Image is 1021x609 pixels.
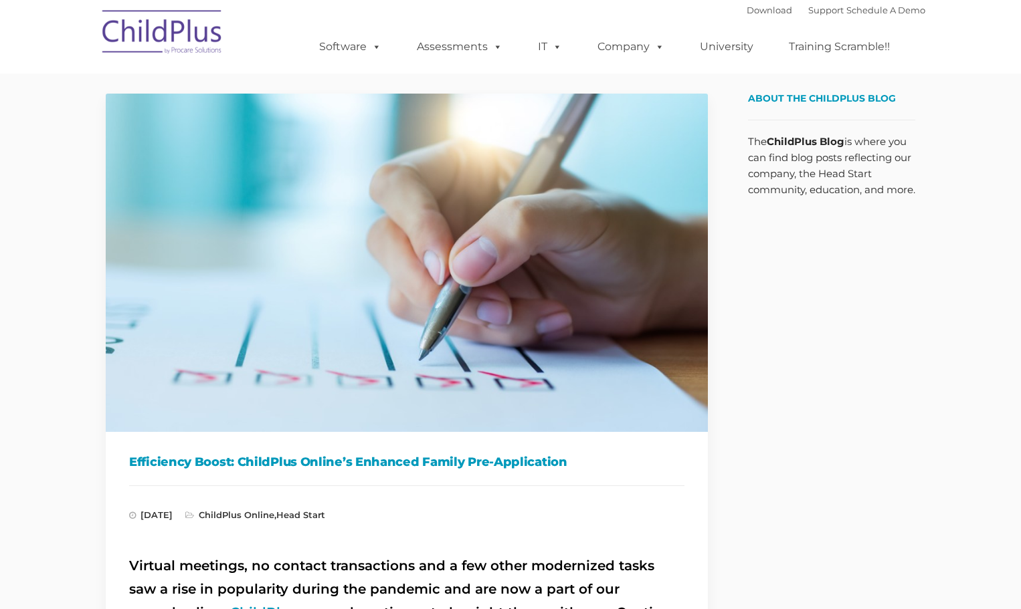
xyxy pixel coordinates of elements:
a: Download [747,5,792,15]
img: Efficiency Boost: ChildPlus Online's Enhanced Family Pre-Application Process - Streamlining Appli... [106,94,708,432]
strong: ChildPlus Blog [767,135,844,148]
p: The is where you can find blog posts reflecting our company, the Head Start community, education,... [748,134,915,198]
a: University [686,33,767,60]
font: | [747,5,925,15]
a: Schedule A Demo [846,5,925,15]
a: Software [306,33,395,60]
a: Head Start [276,509,325,520]
a: Training Scramble!! [775,33,903,60]
a: Company [584,33,678,60]
a: Assessments [403,33,516,60]
img: ChildPlus by Procare Solutions [96,1,229,68]
span: , [185,509,325,520]
span: About the ChildPlus Blog [748,92,896,104]
a: IT [525,33,575,60]
h1: Efficiency Boost: ChildPlus Online’s Enhanced Family Pre-Application [129,452,684,472]
a: ChildPlus Online [199,509,274,520]
a: Support [808,5,844,15]
span: [DATE] [129,509,173,520]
